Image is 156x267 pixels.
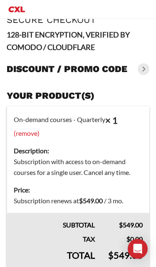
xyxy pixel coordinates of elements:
[14,145,143,156] dt: Description:
[7,63,127,75] h3: Discount / promo code
[7,106,150,181] td: On-demand courses - Quarterly
[119,221,123,229] span: $
[108,250,114,261] span: $
[128,239,148,259] div: Open Intercom Messenger
[7,30,130,51] strong: 128-BIT ENCRYPTION, VERIFIED BY COMODO / CLOUDFLARE
[7,230,102,245] th: Tax
[108,250,143,261] bdi: 549.00
[14,129,40,137] a: (remove)
[79,197,83,205] span: $
[126,235,130,243] span: $
[14,156,143,178] dd: Subscription with access to on-demand courses for a single user. Cancel any time.
[104,197,122,205] span: / 3 mo
[7,213,102,230] th: Subtotal
[126,235,143,243] bdi: 0.00
[119,221,143,229] bdi: 549.00
[105,115,118,126] strong: × 1
[79,197,103,205] bdi: 549.00
[14,197,123,205] span: Subscription renews at .
[7,15,149,25] h1: Secure Checkout
[14,185,143,195] dt: Price:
